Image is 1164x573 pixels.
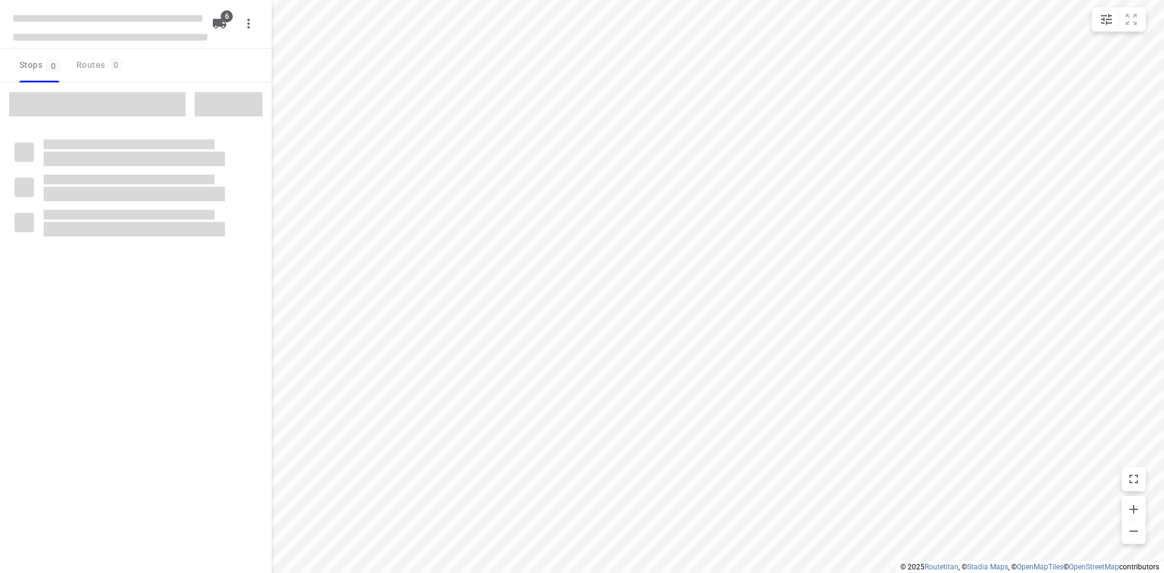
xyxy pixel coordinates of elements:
[967,563,1008,571] a: Stadia Maps
[900,563,1159,571] li: © 2025 , © , © © contributors
[1017,563,1063,571] a: OpenMapTiles
[1069,563,1119,571] a: OpenStreetMap
[1092,7,1146,32] div: small contained button group
[925,563,958,571] a: Routetitan
[1094,7,1119,32] button: Map settings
